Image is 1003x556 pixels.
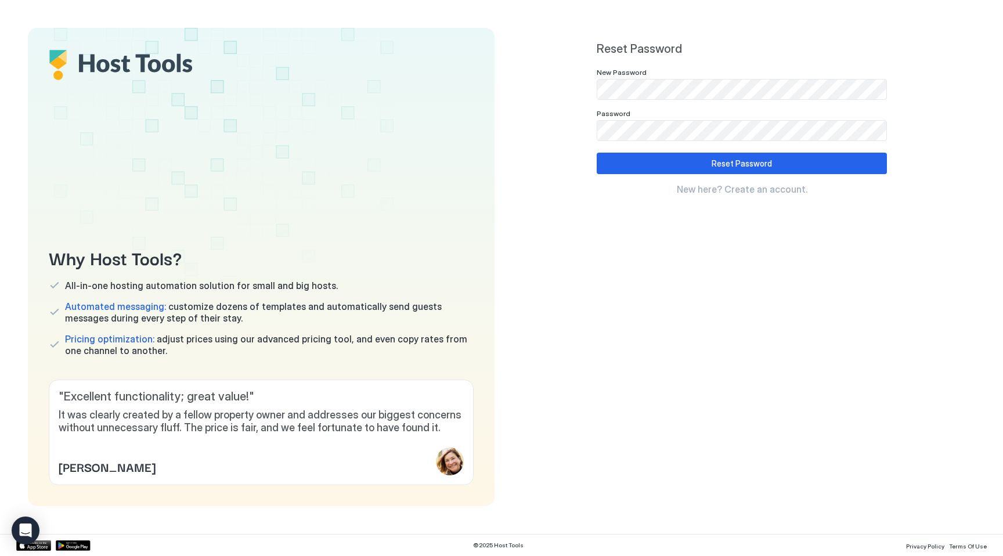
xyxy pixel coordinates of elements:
[597,109,630,118] span: Password
[65,301,166,312] span: Automated messaging:
[59,458,156,475] span: [PERSON_NAME]
[473,541,524,549] span: © 2025 Host Tools
[597,68,647,77] span: New Password
[597,42,887,56] span: Reset Password
[436,447,464,475] div: profile
[949,539,987,551] a: Terms Of Use
[906,543,944,550] span: Privacy Policy
[906,539,944,551] a: Privacy Policy
[56,540,91,551] a: Google Play Store
[597,80,886,99] input: Input Field
[59,389,464,404] span: " Excellent functionality; great value! "
[16,540,51,551] a: App Store
[712,157,772,169] div: Reset Password
[12,517,39,544] div: Open Intercom Messenger
[597,153,887,174] button: Reset Password
[597,121,886,140] input: Input Field
[677,183,807,195] span: New here? Create an account.
[65,333,474,356] span: adjust prices using our advanced pricing tool, and even copy rates from one channel to another.
[597,183,887,195] a: New here? Create an account.
[65,333,154,345] span: Pricing optimization:
[949,543,987,550] span: Terms Of Use
[59,409,464,435] span: It was clearly created by a fellow property owner and addresses our biggest concerns without unne...
[49,244,474,270] span: Why Host Tools?
[65,280,338,291] span: All-in-one hosting automation solution for small and big hosts.
[65,301,474,324] span: customize dozens of templates and automatically send guests messages during every step of their s...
